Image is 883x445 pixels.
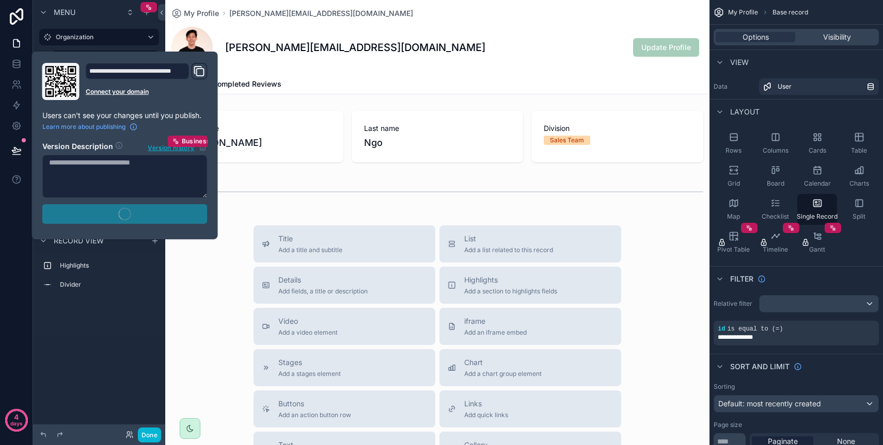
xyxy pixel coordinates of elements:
[212,75,281,95] a: Completed Reviews
[755,128,795,159] button: Columns
[714,383,735,391] label: Sorting
[714,395,879,413] button: Default: most recently created
[718,325,725,333] span: id
[772,8,808,17] span: Base record
[728,8,758,17] span: My Profile
[727,212,740,221] span: Map
[147,141,207,153] button: Version historyBusiness
[14,412,19,422] p: 4
[54,236,104,246] span: Record view
[714,421,742,429] label: Page size
[52,51,159,67] a: My Profile
[755,161,795,192] button: Board
[726,146,742,155] span: Rows
[823,32,851,42] span: Visibility
[809,146,826,155] span: Cards
[184,8,219,19] span: My Profile
[755,227,795,258] button: Timeline
[763,245,788,254] span: Timeline
[714,128,753,159] button: Rows
[60,281,155,289] label: Divider
[767,179,784,188] span: Board
[10,416,23,431] p: days
[718,399,821,408] span: Default: most recently created
[809,245,825,254] span: Gantt
[797,212,838,221] span: Single Record
[797,227,837,258] button: Gantt
[225,40,485,55] h1: [PERSON_NAME][EMAIL_ADDRESS][DOMAIN_NAME]
[755,194,795,225] button: Checklist
[42,110,208,121] p: Users can't see your changes until you publish.
[743,32,769,42] span: Options
[839,161,879,192] button: Charts
[730,107,760,117] span: Layout
[763,146,789,155] span: Columns
[714,161,753,192] button: Grid
[714,300,755,308] label: Relative filter
[54,7,75,18] span: Menu
[853,212,865,221] span: Split
[138,427,161,442] button: Done
[730,57,749,68] span: View
[33,253,165,303] div: scrollable content
[60,261,155,270] label: Highlights
[171,8,219,19] a: My Profile
[212,79,281,89] span: Completed Reviews
[762,212,789,221] span: Checklist
[714,83,755,91] label: Data
[86,63,208,100] div: Domain and Custom Link
[759,78,879,95] a: User
[839,128,879,159] button: Table
[804,179,831,188] span: Calendar
[717,245,750,254] span: Pivot Table
[42,123,125,131] span: Learn more about publishing
[730,361,790,372] span: Sort And Limit
[727,325,783,333] span: is equal to (=)
[778,83,792,91] span: User
[730,274,753,284] span: Filter
[56,33,138,41] label: Organization
[728,179,740,188] span: Grid
[148,142,194,152] span: Version history
[86,88,208,96] a: Connect your domain
[839,194,879,225] button: Split
[229,8,413,19] a: [PERSON_NAME][EMAIL_ADDRESS][DOMAIN_NAME]
[851,146,867,155] span: Table
[182,137,211,145] span: Business
[797,194,837,225] button: Single Record
[797,161,837,192] button: Calendar
[39,29,159,45] a: Organization
[797,128,837,159] button: Cards
[849,179,869,188] span: Charts
[42,123,138,131] a: Learn more about publishing
[714,227,753,258] button: Pivot Table
[42,141,113,153] h2: Version Description
[714,194,753,225] button: Map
